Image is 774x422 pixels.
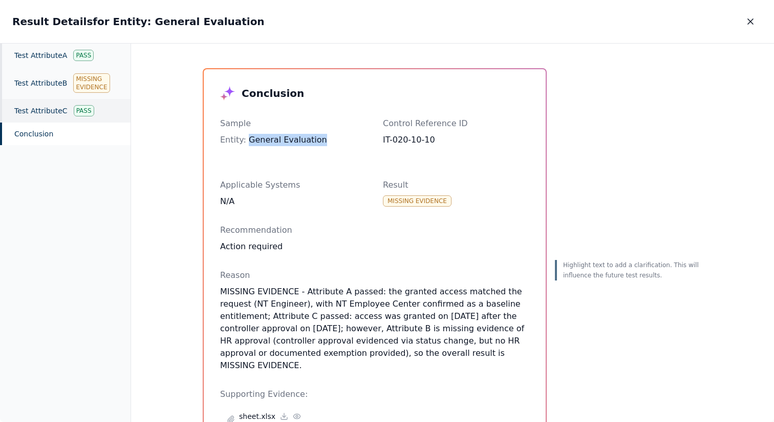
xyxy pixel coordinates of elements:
p: MISSING EVIDENCE - Attribute A passed: the granted access matched the request (NT Engineer), with... [220,286,529,372]
h2: Result Details for Entity: General Evaluation [12,14,265,29]
div: Action required [220,240,529,253]
p: Control Reference ID [383,117,529,130]
p: Result [383,179,529,191]
p: Reason [220,269,529,282]
div: Missing Evidence [73,73,110,93]
a: Download file [279,412,289,421]
p: Recommendation [220,224,529,236]
div: IT-020-10-10 [383,134,529,146]
div: General Evaluation [220,134,367,146]
div: Missing Evidence [383,195,451,207]
div: Pass [74,105,94,116]
p: Applicable Systems [220,179,367,191]
p: sheet.xlsx [239,411,275,421]
p: Supporting Evidence: [220,388,529,400]
span: Entity : [220,135,246,145]
h3: Conclusion [242,86,304,101]
p: Highlight text to add a clarification. This will influence the future test results. [563,260,702,280]
div: N/A [220,195,367,208]
div: Pass [73,50,94,61]
p: Sample [220,117,367,130]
